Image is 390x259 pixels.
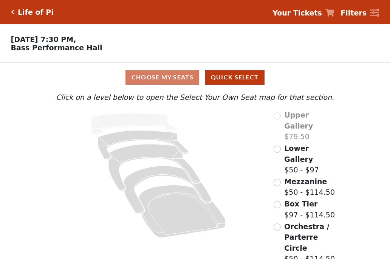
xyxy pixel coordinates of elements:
span: Lower Gallery [284,144,313,163]
label: $50 - $97 [284,143,336,175]
a: Your Tickets [272,8,334,19]
strong: Filters [340,9,367,17]
strong: Your Tickets [272,9,322,17]
span: Upper Gallery [284,111,313,130]
path: Upper Gallery - Seats Available: 0 [91,113,177,134]
label: $79.50 [284,110,336,142]
path: Lower Gallery - Seats Available: 167 [98,130,189,159]
span: Orchestra / Parterre Circle [284,222,329,252]
path: Orchestra / Parterre Circle - Seats Available: 40 [139,185,226,238]
a: Filters [340,8,379,19]
label: $50 - $114.50 [284,176,335,198]
h5: Life of Pi [18,8,54,17]
button: Quick Select [205,70,265,85]
label: $97 - $114.50 [284,199,335,220]
a: Click here to go back to filters [11,9,14,15]
span: Box Tier [284,200,317,208]
p: Click on a level below to open the Select Your Own Seat map for that section. [54,92,336,103]
span: Mezzanine [284,177,327,186]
